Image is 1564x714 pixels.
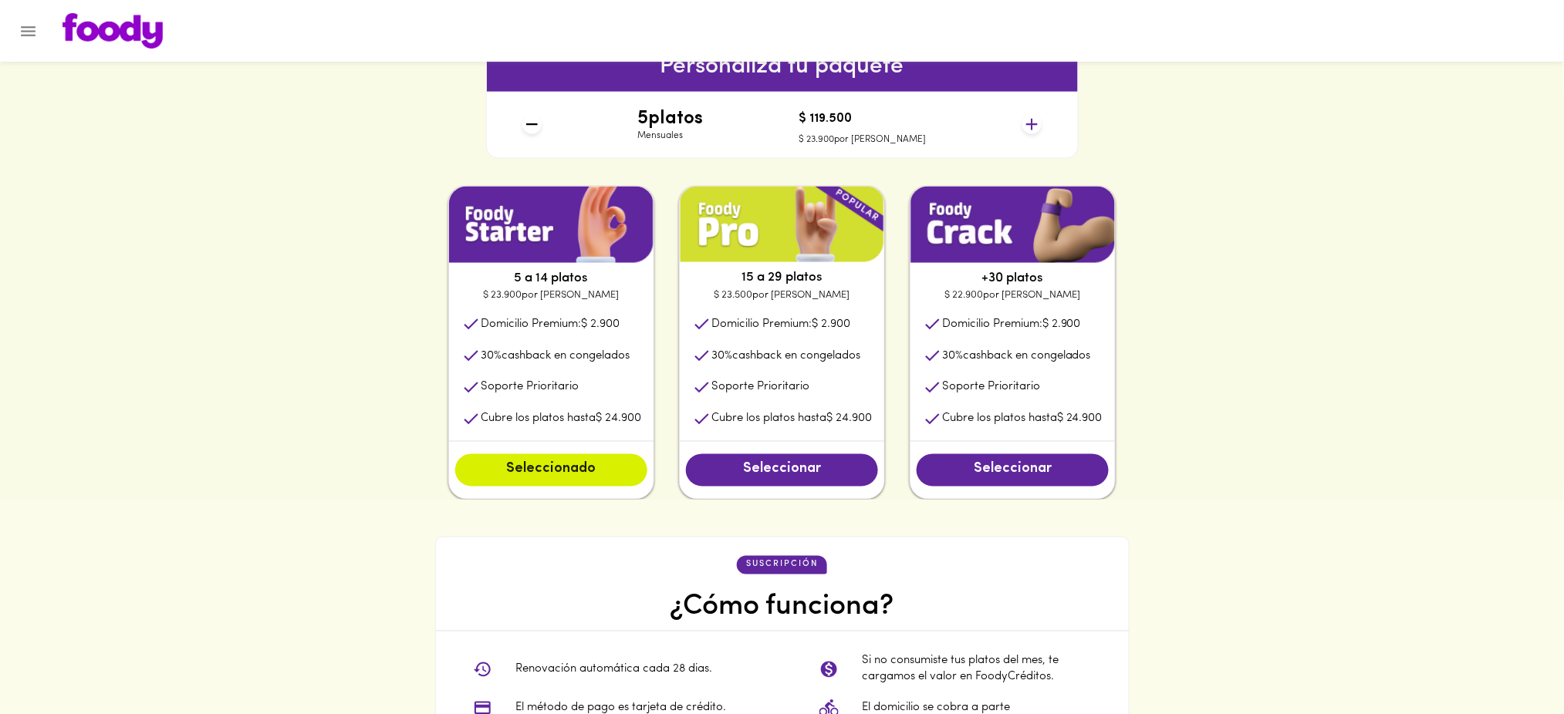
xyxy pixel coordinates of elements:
p: $ 23.900 por [PERSON_NAME] [799,133,927,147]
p: Soporte Prioritario [942,379,1040,396]
span: Seleccionado [471,462,632,479]
button: Seleccionar [917,454,1109,487]
button: Seleccionado [455,454,647,487]
p: $ 23.500 por [PERSON_NAME] [680,288,884,303]
span: 30 % [711,350,732,362]
p: cashback en congelados [481,348,630,364]
p: $ 23.900 por [PERSON_NAME] [449,288,654,303]
h6: Personaliza tu paquete [487,49,1078,86]
span: Seleccionar [932,462,1093,479]
p: suscripción [746,559,818,571]
p: Domicilio Premium: [711,316,850,332]
button: Seleccionar [686,454,878,487]
p: cashback en congelados [711,348,860,364]
p: Mensuales [637,130,703,143]
p: Cubre los platos hasta $ 24.900 [711,411,872,427]
p: Domicilio Premium: [942,316,1081,332]
p: 5 a 14 platos [449,269,654,288]
p: Soporte Prioritario [481,379,579,396]
p: $ 22.900 por [PERSON_NAME] [910,288,1115,303]
p: Cubre los platos hasta $ 24.900 [942,411,1103,427]
img: plan1 [910,187,1115,263]
span: $ 2.900 [581,318,620,330]
p: +30 platos [910,269,1115,288]
h4: 5 platos [637,109,703,129]
p: Domicilio Premium: [481,316,620,332]
p: Soporte Prioritario [711,379,809,396]
p: Renovación automática cada 28 dias. [516,662,713,678]
p: Si no consumiste tus platos del mes, te cargamos el valor en FoodyCréditos. [863,653,1092,686]
h4: $ 119.500 [799,113,927,126]
span: 30 % [481,350,502,362]
p: cashback en congelados [942,348,1091,364]
img: plan1 [680,187,884,263]
span: $ 2.900 [1042,318,1081,330]
img: plan1 [449,187,654,263]
p: Cubre los platos hasta $ 24.900 [481,411,641,427]
span: $ 2.900 [812,318,850,330]
iframe: Messagebird Livechat Widget [1474,625,1549,699]
p: 15 a 29 platos [680,268,884,287]
h4: ¿Cómo funciona? [671,590,894,625]
span: 30 % [942,350,963,362]
img: logo.png [62,13,163,49]
span: Seleccionar [701,462,863,479]
button: Menu [9,12,47,50]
